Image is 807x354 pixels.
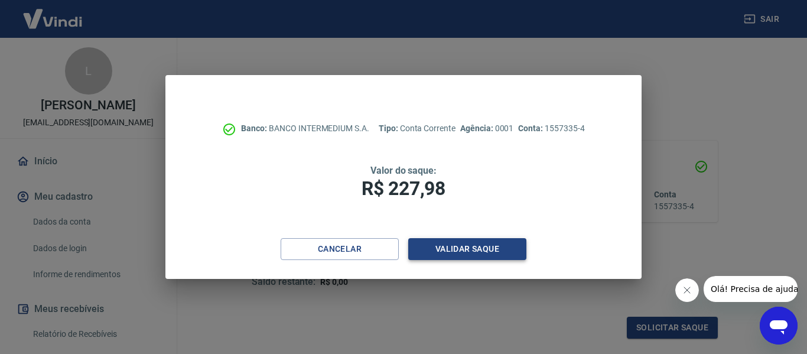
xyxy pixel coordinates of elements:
[704,276,798,302] iframe: Mensagem da empresa
[460,122,513,135] p: 0001
[241,122,369,135] p: BANCO INTERMEDIUM S.A.
[241,124,269,133] span: Banco:
[518,122,584,135] p: 1557335-4
[518,124,545,133] span: Conta:
[760,307,798,345] iframe: Botão para abrir a janela de mensagens
[460,124,495,133] span: Agência:
[7,8,99,18] span: Olá! Precisa de ajuda?
[675,278,699,302] iframe: Fechar mensagem
[370,165,437,176] span: Valor do saque:
[379,124,400,133] span: Tipo:
[281,238,399,260] button: Cancelar
[408,238,526,260] button: Validar saque
[379,122,455,135] p: Conta Corrente
[362,177,445,200] span: R$ 227,98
